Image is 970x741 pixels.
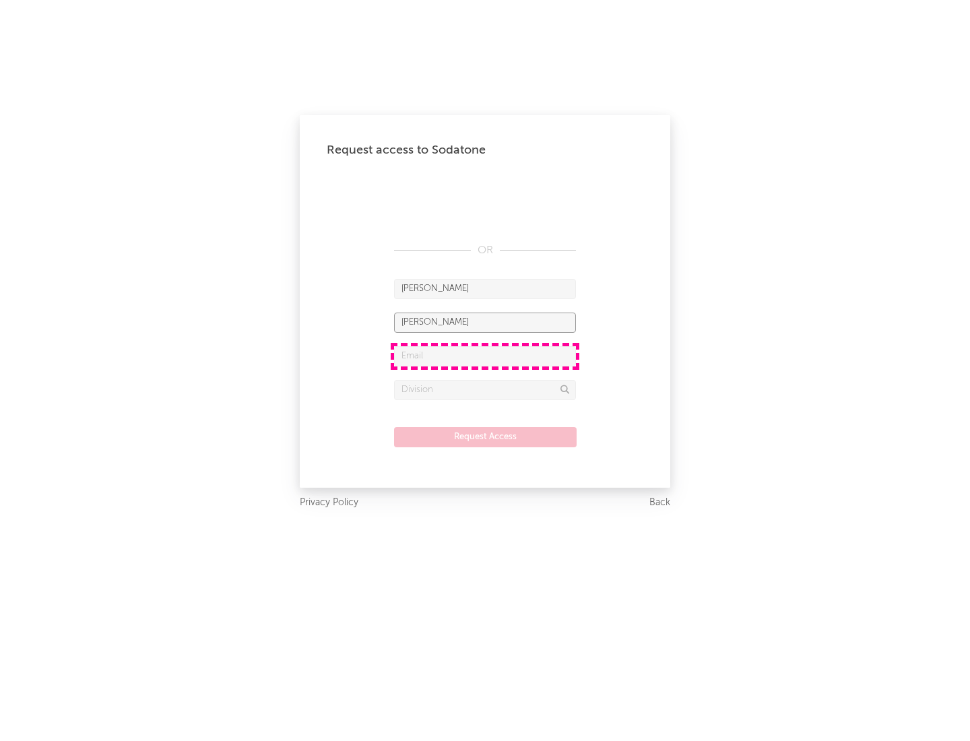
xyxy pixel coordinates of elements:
[394,380,576,400] input: Division
[394,279,576,299] input: First Name
[649,494,670,511] a: Back
[394,243,576,259] div: OR
[394,346,576,366] input: Email
[394,427,577,447] button: Request Access
[327,142,643,158] div: Request access to Sodatone
[394,313,576,333] input: Last Name
[300,494,358,511] a: Privacy Policy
